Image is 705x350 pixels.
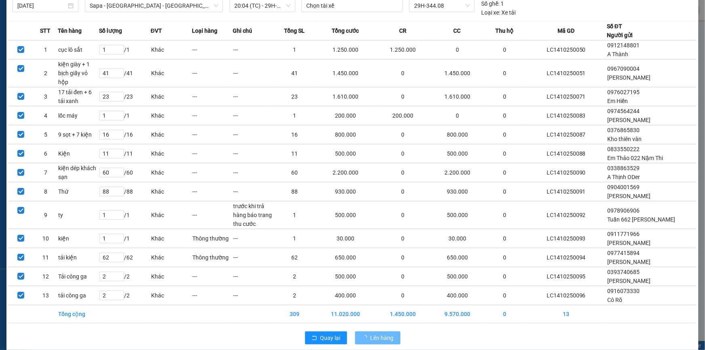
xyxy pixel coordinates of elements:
td: Thông thường [192,248,233,267]
td: kiện dép khách sạn [58,163,99,182]
span: CR [399,26,406,35]
td: --- [233,40,274,59]
td: 13 [526,305,607,323]
td: / 1 [99,40,151,59]
td: LC1410250095 [526,267,607,286]
td: 500.000 [430,144,484,163]
td: 0 [430,106,484,125]
td: 0 [484,286,526,305]
td: LC1410250050 [526,40,607,59]
span: Lên hàng [370,333,394,342]
span: Quay lại [320,333,341,342]
td: 1.450.000 [430,59,484,87]
td: --- [233,59,274,87]
td: 0 [484,40,526,59]
td: 3 [33,87,58,106]
td: 0 [484,87,526,106]
span: [PERSON_NAME] [30,55,74,62]
span: [PERSON_NAME] [607,240,650,246]
td: 23 [274,87,315,106]
td: LC1410250051 [526,59,607,87]
span: down [214,3,219,8]
td: tải công ga [58,286,99,305]
td: 0 [484,248,526,267]
span: 0974564244 [607,108,640,114]
td: / 1 [99,106,151,125]
td: / 11 [99,144,151,163]
td: 0 [484,106,526,125]
td: 0 [484,305,526,323]
td: --- [233,144,274,163]
span: Tổng SL [284,26,305,35]
td: --- [233,248,274,267]
td: LC1410250090 [526,163,607,182]
span: 0904001569 [607,184,640,190]
td: 800.000 [430,125,484,144]
span: Em Thảo 022 Nậm Thi [607,155,663,161]
td: 60 [274,163,315,182]
td: 1 [274,201,315,229]
input: 14/10/2025 [17,1,66,10]
span: 0911771966 [607,231,640,237]
span: Em Hiền [607,98,628,104]
span: [PERSON_NAME] [607,278,650,284]
td: 0 [376,267,430,286]
td: 5 [33,125,58,144]
td: 1.250.000 [376,40,430,59]
td: Khác [151,267,192,286]
td: LC1410250071 [526,87,607,106]
td: 500.000 [430,201,484,229]
span: 0393740685 [607,269,640,275]
td: 9 sọt + 7 kiện [58,125,99,144]
td: Thông thường [192,229,233,248]
td: 309 [274,305,315,323]
td: 2 [274,286,315,305]
td: --- [192,201,233,229]
td: kiện [58,229,99,248]
td: / 88 [99,182,151,201]
span: Tên hàng [58,26,82,35]
span: Thu hộ [496,26,514,35]
td: 0 [376,125,430,144]
span: Ghi chú [233,26,252,35]
td: 2 [33,59,58,87]
td: 11 [33,248,58,267]
td: 0 [376,144,430,163]
td: --- [233,267,274,286]
td: Khác [151,125,192,144]
td: 400.000 [430,286,484,305]
span: [PERSON_NAME] [607,259,650,265]
img: qr-code [41,20,63,42]
td: 1.610.000 [315,87,376,106]
span: Loại hàng [192,26,217,35]
span: ĐVT [151,26,162,35]
span: 0338863529 [607,165,640,171]
td: ty [58,201,99,229]
td: 4 [33,106,58,125]
td: 1 [33,40,58,59]
td: 1.450.000 [376,305,430,323]
span: A Thành [607,51,628,57]
td: / 62 [99,248,151,267]
button: Lên hàng [355,331,400,344]
td: LC1410250096 [526,286,607,305]
td: Tổng cộng [58,305,99,323]
td: Khác [151,144,192,163]
td: 6 [33,144,58,163]
td: 30.000 [315,229,376,248]
span: Số lượng [99,26,122,35]
td: 1 [274,106,315,125]
td: 0 [376,87,430,106]
td: 1.610.000 [430,87,484,106]
td: Khác [151,286,192,305]
td: --- [192,59,233,87]
td: 0 [484,125,526,144]
td: / 2 [99,267,151,286]
span: Kho thiên vân [607,136,642,142]
td: Khác [151,182,192,201]
td: 13 [33,286,58,305]
td: 0 [484,182,526,201]
td: 30.000 [430,229,484,248]
td: LC1410250091 [526,182,607,201]
td: --- [233,125,274,144]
